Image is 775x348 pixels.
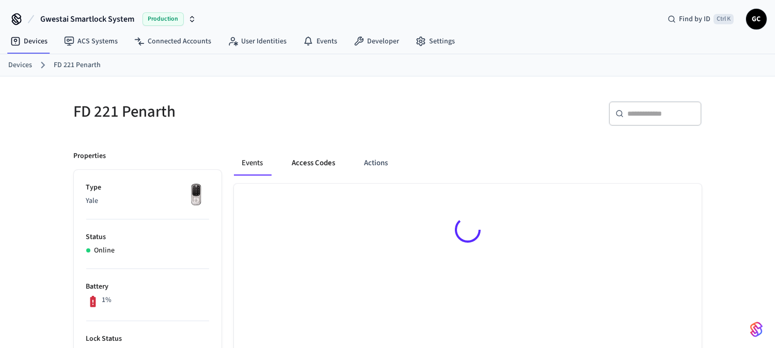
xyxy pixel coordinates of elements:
[714,14,734,24] span: Ctrl K
[219,32,295,51] a: User Identities
[86,196,209,207] p: Yale
[746,9,767,29] button: GC
[345,32,407,51] a: Developer
[356,151,397,176] button: Actions
[102,295,112,306] p: 1%
[54,60,101,71] a: FD 221 Penarth
[407,32,463,51] a: Settings
[747,10,766,28] span: GC
[2,32,56,51] a: Devices
[86,182,209,193] p: Type
[234,151,702,176] div: ant example
[94,245,115,256] p: Online
[183,182,209,208] img: Yale Assure Touchscreen Wifi Smart Lock, Satin Nickel, Front
[86,334,209,344] p: Lock Status
[750,321,763,338] img: SeamLogoGradient.69752ec5.svg
[40,13,134,25] span: Gwestai Smartlock System
[284,151,344,176] button: Access Codes
[86,281,209,292] p: Battery
[143,12,184,26] span: Production
[74,101,382,122] h5: FD 221 Penarth
[659,10,742,28] div: Find by IDCtrl K
[126,32,219,51] a: Connected Accounts
[8,60,32,71] a: Devices
[56,32,126,51] a: ACS Systems
[234,151,272,176] button: Events
[74,151,106,162] p: Properties
[679,14,710,24] span: Find by ID
[86,232,209,243] p: Status
[295,32,345,51] a: Events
